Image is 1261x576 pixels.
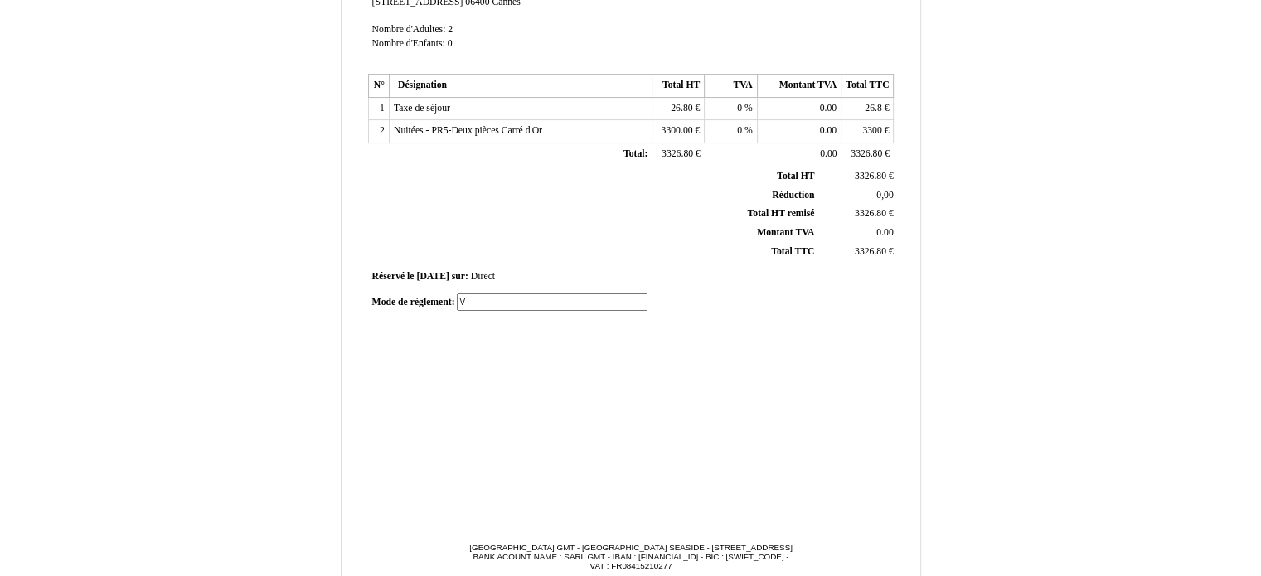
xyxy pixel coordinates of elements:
span: 0,00 [876,190,893,201]
td: € [652,97,704,120]
td: % [705,120,757,143]
span: 0.00 [820,125,837,136]
span: Taxe de séjour [394,103,450,114]
th: Montant TVA [757,75,841,98]
span: Total: [623,148,647,159]
span: Mode de règlement: [372,297,455,307]
span: 3326.80 [851,148,882,159]
td: € [817,242,896,261]
th: Total HT [652,75,704,98]
td: € [841,97,894,120]
button: Ouvrir le widget de chat LiveChat [13,7,63,56]
td: € [817,167,896,186]
span: Montant TVA [757,227,814,238]
span: [GEOGRAPHIC_DATA] GMT - [GEOGRAPHIC_DATA] SEASIDE - [STREET_ADDRESS] [469,543,793,552]
span: Nombre d'Enfants: [372,38,445,49]
td: € [841,143,894,167]
span: 3326.80 [662,148,693,159]
span: 0 [448,38,453,49]
span: sur: [452,271,468,282]
span: 3326.80 [855,246,886,257]
td: € [652,120,704,143]
th: TVA [705,75,757,98]
td: € [841,120,894,143]
span: 26.8 [865,103,881,114]
span: 0 [737,125,742,136]
iframe: Chat [1191,501,1249,564]
span: Total HT [777,171,814,182]
span: Nombre d'Adultes: [372,24,446,35]
span: 3326.80 [855,171,886,182]
span: Total TTC [771,246,814,257]
td: 1 [368,97,389,120]
span: 0.00 [876,227,893,238]
span: 26.80 [671,103,692,114]
span: Direct [471,271,495,282]
th: Désignation [389,75,652,98]
span: 3326.80 [855,208,886,219]
span: Réservé le [372,271,415,282]
span: Réduction [772,190,814,201]
span: 2 [448,24,453,35]
span: [DATE] [416,271,449,282]
span: Nuitées - PR5-Deux pièces Carré d'Or [394,125,542,136]
td: 2 [368,120,389,143]
span: BANK ACOUNT NAME : SARL GMT - IBAN : [FINANCIAL_ID] - BIC : [SWIFT_CODE] - VAT : FR08415210277 [473,552,788,570]
span: 0 [737,103,742,114]
td: € [652,143,704,167]
td: € [817,205,896,224]
span: 0.00 [820,103,837,114]
span: Total HT remisé [747,208,814,219]
th: N° [368,75,389,98]
span: 3300 [862,125,881,136]
td: % [705,97,757,120]
th: Total TTC [841,75,894,98]
span: 3300.00 [661,125,692,136]
span: 0.00 [820,148,837,159]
